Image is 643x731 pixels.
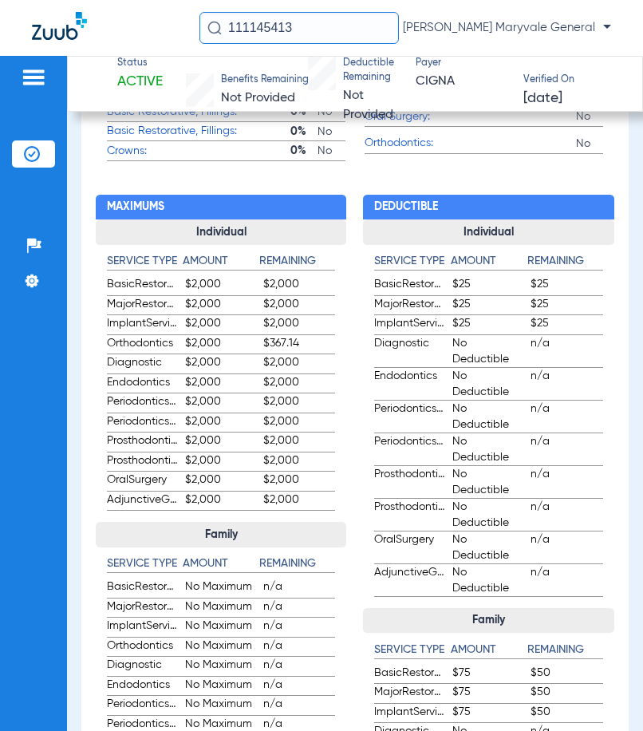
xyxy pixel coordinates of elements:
[221,73,309,88] span: Benefits Remaining
[374,665,447,684] span: BasicRestorative
[374,368,447,400] span: Endodontics
[259,555,336,573] h4: Remaining
[183,555,259,573] h4: Amount
[374,433,447,465] span: PeriodonticsNonSurgical
[374,466,447,498] span: ProsthodonticsRemovable
[107,104,263,121] span: Basic Restorative, Fillings:
[185,296,258,315] span: $2,000
[452,315,525,334] span: $25
[107,253,183,276] app-breakdown-title: Service Type
[263,433,336,452] span: $2,000
[527,253,604,276] app-breakdown-title: Remaining
[185,492,258,511] span: $2,000
[531,499,603,531] span: n/a
[527,642,604,659] h4: Remaining
[96,522,347,547] h3: Family
[374,499,447,531] span: ProsthodonticsFixed
[107,253,183,271] h4: Service Type
[374,335,447,367] span: Diagnostic
[452,433,525,465] span: No Deductible
[403,20,611,36] span: [PERSON_NAME] Maryvale General
[531,368,603,400] span: n/a
[185,393,258,413] span: $2,000
[452,499,525,531] span: No Deductible
[263,276,336,295] span: $2,000
[107,374,179,393] span: Endodontics
[531,433,603,465] span: n/a
[531,704,603,723] span: $50
[263,315,336,334] span: $2,000
[107,579,179,598] span: BasicRestorative
[343,57,402,85] span: Deductible Remaining
[318,143,345,159] span: No
[185,354,258,373] span: $2,000
[290,143,318,159] span: 0%
[363,195,614,220] h2: Deductible
[263,393,336,413] span: $2,000
[452,276,525,295] span: $25
[263,638,336,657] span: n/a
[374,253,451,271] h4: Service Type
[263,374,336,393] span: $2,000
[263,452,336,472] span: $2,000
[263,657,336,676] span: n/a
[290,124,318,140] span: 0%
[263,413,336,433] span: $2,000
[374,564,447,596] span: AdjunctiveGeneralServices
[451,253,527,276] app-breakdown-title: Amount
[343,89,393,122] span: Not Provided
[416,57,509,71] span: Payer
[107,354,179,373] span: Diagnostic
[207,21,222,35] img: Search Icon
[107,555,183,579] app-breakdown-title: Service Type
[452,704,525,723] span: $75
[259,555,336,579] app-breakdown-title: Remaining
[107,296,179,315] span: MajorRestorative
[452,684,525,703] span: $75
[199,12,399,44] input: Search for patients
[259,253,336,271] h4: Remaining
[107,555,183,573] h4: Service Type
[452,296,525,315] span: $25
[107,696,179,715] span: PeriodonticsSurgical
[107,335,179,354] span: Orthodontics
[185,433,258,452] span: $2,000
[107,657,179,676] span: Diagnostic
[185,696,258,715] span: No Maximum
[374,684,447,703] span: MajorRestorative
[107,618,179,637] span: ImplantService
[523,73,617,88] span: Verified On
[452,401,525,433] span: No Deductible
[185,374,258,393] span: $2,000
[107,143,263,160] span: Crowns:
[107,413,179,433] span: PeriodonticsNonSurgical
[185,472,258,491] span: $2,000
[452,564,525,596] span: No Deductible
[374,315,447,334] span: ImplantService
[374,296,447,315] span: MajorRestorative
[185,315,258,334] span: $2,000
[451,642,527,665] app-breakdown-title: Amount
[96,195,347,220] h2: Maximums
[374,531,447,563] span: OralSurgery
[363,608,614,634] h3: Family
[531,335,603,367] span: n/a
[451,642,527,659] h4: Amount
[21,68,46,87] img: hamburger-icon
[374,642,451,659] h4: Service Type
[531,665,603,684] span: $50
[183,253,259,276] app-breakdown-title: Amount
[185,599,258,618] span: No Maximum
[107,677,179,696] span: Endodontics
[185,677,258,696] span: No Maximum
[263,618,336,637] span: n/a
[527,642,604,665] app-breakdown-title: Remaining
[374,276,447,295] span: BasicRestorative
[185,276,258,295] span: $2,000
[452,335,525,367] span: No Deductible
[318,124,345,140] span: No
[531,401,603,433] span: n/a
[263,472,336,491] span: $2,000
[107,433,179,452] span: ProsthodonticsRemovable
[531,276,603,295] span: $25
